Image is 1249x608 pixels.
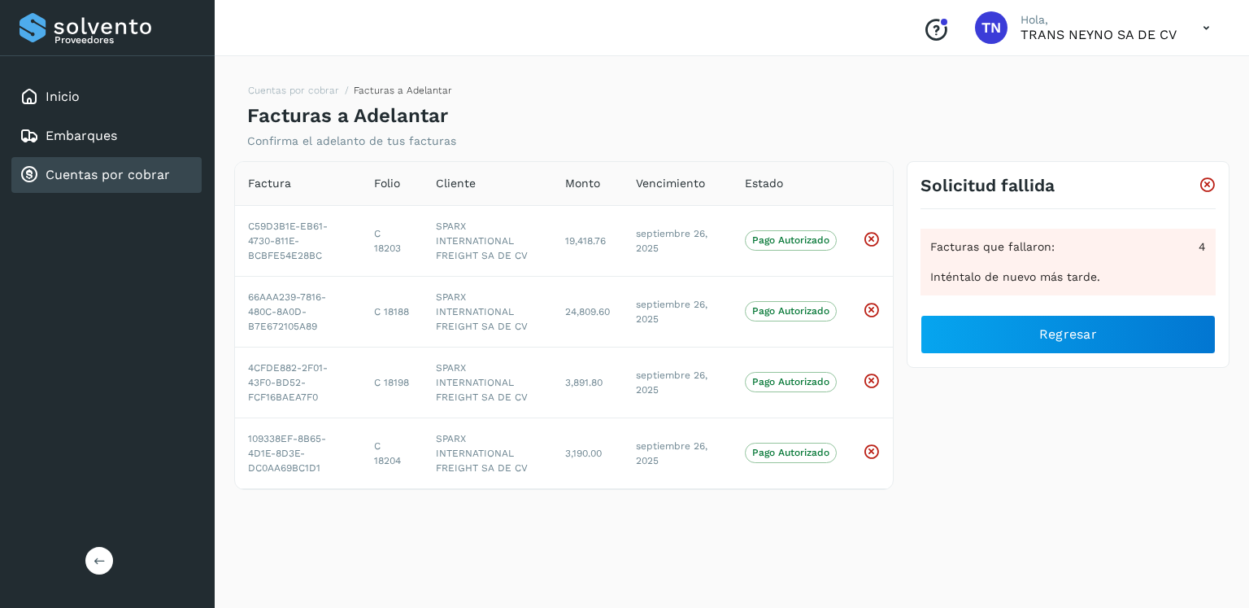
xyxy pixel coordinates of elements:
span: Vencimiento [636,175,705,192]
p: Hola, [1021,13,1177,27]
td: SPARX INTERNATIONAL FREIGHT SA DE CV [423,205,552,276]
span: Folio [374,175,400,192]
p: Pago Autorizado [752,376,829,387]
h4: Facturas a Adelantar [247,104,448,128]
span: Estado [745,175,783,192]
nav: breadcrumb [247,83,452,104]
p: TRANS NEYNO SA DE CV [1021,27,1177,42]
span: Cliente [436,175,476,192]
a: Embarques [46,128,117,143]
a: Cuentas por cobrar [248,85,339,96]
span: septiembre 26, 2025 [636,299,707,325]
span: 4 [1199,238,1206,256]
td: SPARX INTERNATIONAL FREIGHT SA DE CV [423,347,552,418]
span: 24,809.60 [565,306,610,317]
a: Inicio [46,89,80,104]
h3: Solicitud fallida [920,175,1055,195]
span: septiembre 26, 2025 [636,370,707,396]
div: Cuentas por cobrar [11,157,202,193]
span: 3,190.00 [565,448,602,459]
span: Regresar [1039,326,1097,343]
div: Facturas que fallaron: [930,238,1206,256]
td: C 18204 [361,418,423,488]
td: SPARX INTERNATIONAL FREIGHT SA DE CV [423,276,552,347]
p: Pago Autorizado [752,234,829,246]
div: Inicio [11,79,202,115]
span: septiembre 26, 2025 [636,228,707,254]
div: Inténtalo de nuevo más tarde. [930,269,1206,286]
td: C59D3B1E-EB61-4730-811E-BCBFE54E28BC [235,205,361,276]
p: Pago Autorizado [752,305,829,317]
p: Pago Autorizado [752,447,829,458]
td: SPARX INTERNATIONAL FREIGHT SA DE CV [423,418,552,488]
button: Regresar [920,315,1216,354]
p: Proveedores [54,34,195,46]
span: Factura [248,175,291,192]
span: 19,418.76 [565,235,606,247]
td: 4CFDE882-2F01-43F0-BD52-FCF16BAEA7F0 [235,347,361,418]
p: Confirma el adelanto de tus facturas [247,134,456,148]
td: C 18203 [361,205,423,276]
td: C 18198 [361,347,423,418]
span: 3,891.80 [565,377,603,388]
td: 66AAA239-7816-480C-8A0D-B7E672105A89 [235,276,361,347]
div: Embarques [11,118,202,154]
span: septiembre 26, 2025 [636,440,707,466]
span: Monto [565,175,600,192]
td: C 18188 [361,276,423,347]
td: 109338EF-8B65-4D1E-8D3E-DC0AA69BC1D1 [235,418,361,488]
span: Facturas a Adelantar [354,85,452,96]
a: Cuentas por cobrar [46,167,170,182]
